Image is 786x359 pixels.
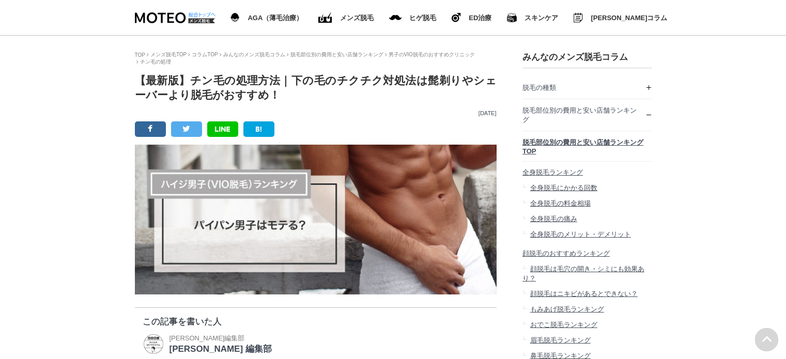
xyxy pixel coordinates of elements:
img: AGA（薄毛治療） [230,13,240,22]
p: [PERSON_NAME] 編集部 [169,343,272,355]
span: 全身脱毛の痛み [530,215,577,223]
span: AGA（薄毛治療） [248,14,303,21]
a: 全身脱毛の料金相場 [522,196,652,211]
span: ヒゲ脱毛 [409,14,436,21]
img: ED（勃起不全）治療 [318,12,332,23]
a: コラムTOP [192,52,218,57]
span: 全身脱毛ランキング [522,168,583,176]
span: 顔脱毛のおすすめランキング [522,249,610,257]
a: 脱毛部位別の費用と安い店舗ランキング [290,52,383,57]
a: みんなのMOTEOコラム [PERSON_NAME]コラム [574,11,667,25]
span: 脱毛部位別の費用と安い店舗ランキングTOP [522,138,643,155]
span: 全身脱毛の料金相場 [530,199,590,207]
img: MOTEO 編集部 [143,333,164,355]
span: ED治療 [469,14,491,21]
p: [DATE] [135,110,497,116]
a: 全身脱毛のメリット・デメリット [522,227,652,242]
span: メンズ脱毛 [340,14,374,21]
a: メンズ脱毛TOP [150,52,187,57]
a: TOP [135,52,145,58]
h3: みんなのメンズ脱毛コラム [522,51,652,63]
img: ヒゲ脱毛 [452,13,461,22]
img: B! [256,127,262,132]
span: スキンケア [525,14,558,21]
img: LINE [215,127,230,132]
img: PAGE UP [755,328,778,351]
span: 全身脱毛にかかる回数 [530,184,597,192]
a: 顔脱毛は毛穴の開き・シミにも効果あり？ [522,261,652,286]
a: 顔脱毛はニキビがあるとできない？ [522,286,652,302]
span: 脱毛部位別の費用と安い店舗ランキング [522,106,637,123]
a: もみあげ脱毛ランキング [522,302,652,317]
a: 脱毛部位別の費用と安い店舗ランキングTOP [522,131,652,161]
a: 全身脱毛の痛み [522,211,652,227]
a: ヒゲ脱毛 ED治療 [452,11,491,24]
a: スキンケア [507,11,558,24]
span: 眉毛脱毛ランキング [530,336,590,344]
img: 総合トップへ [188,12,216,17]
span: [PERSON_NAME]編集部 [169,334,245,342]
img: みんなのMOTEOコラム [574,13,583,23]
a: 全身脱毛にかかる回数 [522,180,652,196]
a: 脱毛部位別の費用と安い店舗ランキング [522,99,652,131]
a: メンズ脱毛 ヒゲ脱毛 [389,12,436,23]
a: MOTEO 編集部 [PERSON_NAME]編集部 [PERSON_NAME] 編集部 [143,333,272,355]
span: 顔脱毛は毛穴の開き・シミにも効果あり？ [522,265,644,282]
span: 全身脱毛のメリット・デメリット [530,230,630,238]
span: もみあげ脱毛ランキング [530,305,604,313]
img: MOTEO DATSUMOU [135,12,215,23]
a: 顔脱毛のおすすめランキング [522,242,652,261]
span: [PERSON_NAME]コラム [591,14,667,21]
span: 脱毛の種類 [522,84,556,91]
span: おでこ脱毛ランキング [530,321,597,329]
a: 脱毛の種類 [522,76,652,99]
a: 男子のVIO脱毛のおすすめクリニック [389,52,475,57]
a: おでこ脱毛ランキング [522,317,652,333]
a: ED（勃起不全）治療 メンズ脱毛 [318,10,374,25]
a: 眉毛脱毛ランキング [522,333,652,348]
li: チン毛の処理 [136,58,171,66]
p: この記事を書いた人 [143,316,489,327]
a: みんなのメンズ脱毛コラム [223,52,285,57]
a: AGA（薄毛治療） AGA（薄毛治療） [230,11,303,24]
a: 全身脱毛ランキング [522,162,652,181]
img: メンズ脱毛 [389,15,402,20]
span: 顔脱毛はニキビがあるとできない？ [530,290,637,298]
h1: 【最新版】チン毛の処理方法｜下の毛のチクチク対処法は髭剃りやシェーバーより脱毛がおすすめ！ [135,73,497,102]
